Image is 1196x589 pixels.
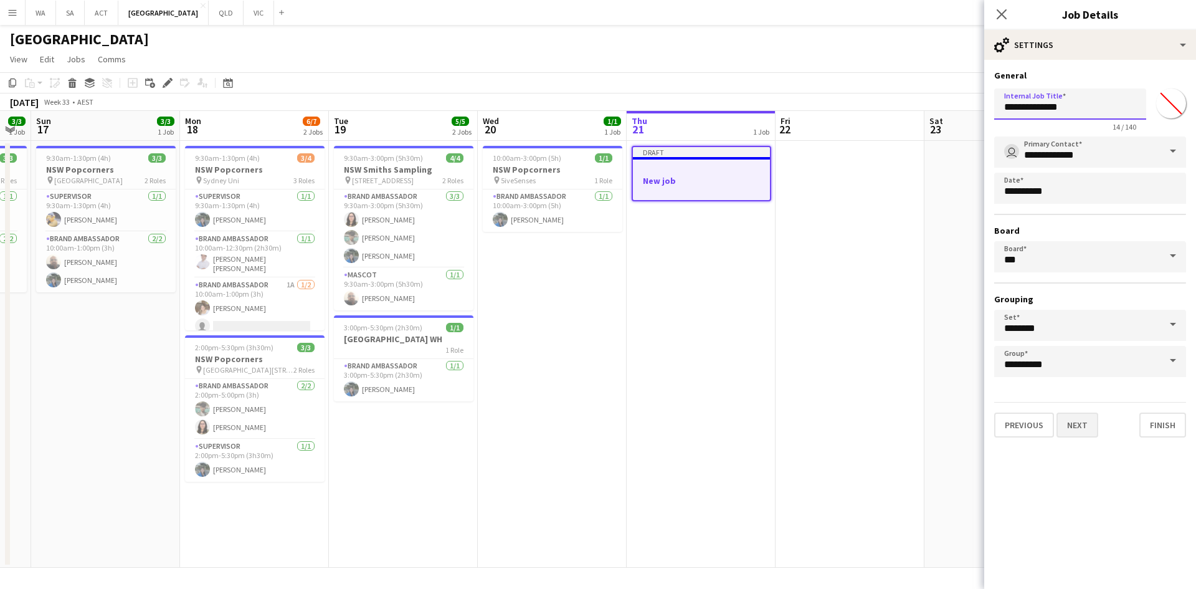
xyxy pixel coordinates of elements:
[445,345,463,355] span: 1 Role
[604,117,621,126] span: 1/1
[293,176,315,185] span: 3 Roles
[36,146,176,292] app-job-card: 9:30am-1:30pm (4h)3/3NSW Popcorners [GEOGRAPHIC_DATA]2 RolesSupervisor1/19:30am-1:30pm (4h)[PERSO...
[185,379,325,439] app-card-role: Brand Ambassador2/22:00pm-5:00pm (3h)[PERSON_NAME][PERSON_NAME]
[34,122,51,136] span: 17
[1139,413,1186,438] button: Finish
[753,127,769,136] div: 1 Job
[481,122,499,136] span: 20
[157,117,174,126] span: 3/3
[334,333,473,345] h3: [GEOGRAPHIC_DATA] WH
[483,146,622,232] app-job-card: 10:00am-3:00pm (5h)1/1NSW Popcorners 5iveSenses1 RoleBrand Ambassador1/110:00am-3:00pm (5h)[PERSO...
[54,176,123,185] span: [GEOGRAPHIC_DATA]
[293,365,315,375] span: 2 Roles
[984,6,1196,22] h3: Job Details
[185,278,325,338] app-card-role: Brand Ambassador1A1/210:00am-1:00pm (3h)[PERSON_NAME]
[632,146,771,201] app-job-card: DraftNew job
[632,115,647,127] span: Thu
[35,51,59,67] a: Edit
[36,164,176,175] h3: NSW Popcorners
[77,97,93,107] div: AEST
[10,30,149,49] h1: [GEOGRAPHIC_DATA]
[297,343,315,352] span: 3/3
[452,127,472,136] div: 2 Jobs
[183,122,201,136] span: 18
[297,153,315,163] span: 3/4
[633,147,770,157] div: Draft
[779,122,790,136] span: 22
[209,1,244,25] button: QLD
[9,127,25,136] div: 1 Job
[244,1,274,25] button: VIC
[93,51,131,67] a: Comms
[158,127,174,136] div: 1 Job
[446,323,463,332] span: 1/1
[303,127,323,136] div: 2 Jobs
[984,30,1196,60] div: Settings
[62,51,90,67] a: Jobs
[85,1,118,25] button: ACT
[352,176,414,185] span: [STREET_ADDRESS]
[604,127,620,136] div: 1 Job
[595,153,612,163] span: 1/1
[5,51,32,67] a: View
[40,54,54,65] span: Edit
[10,96,39,108] div: [DATE]
[334,359,473,401] app-card-role: Brand Ambassador1/13:00pm-5:30pm (2h30m)[PERSON_NAME]
[185,115,201,127] span: Mon
[994,70,1186,81] h3: General
[483,189,622,232] app-card-role: Brand Ambassador1/110:00am-3:00pm (5h)[PERSON_NAME]
[46,153,111,163] span: 9:30am-1:30pm (4h)
[334,268,473,310] app-card-role: Mascot1/19:30am-3:00pm (5h30m)[PERSON_NAME]
[994,294,1186,305] h3: Grouping
[36,232,176,292] app-card-role: Brand Ambassador2/210:00am-1:00pm (3h)[PERSON_NAME][PERSON_NAME]
[994,225,1186,236] h3: Board
[344,153,423,163] span: 9:30am-3:00pm (5h30m)
[1103,122,1146,132] span: 14 / 140
[452,117,469,126] span: 5/5
[630,122,647,136] span: 21
[633,175,770,186] h3: New job
[145,176,166,185] span: 2 Roles
[501,176,536,185] span: 5iveSenses
[203,365,293,375] span: [GEOGRAPHIC_DATA][STREET_ADDRESS][GEOGRAPHIC_DATA]
[344,323,422,332] span: 3:00pm-5:30pm (2h30m)
[334,115,348,127] span: Tue
[203,176,239,185] span: Sydney Uni
[483,115,499,127] span: Wed
[928,122,943,136] span: 23
[148,153,166,163] span: 3/3
[185,439,325,482] app-card-role: Supervisor1/12:00pm-5:30pm (3h30m)[PERSON_NAME]
[185,335,325,482] app-job-card: 2:00pm-5:30pm (3h30m)3/3NSW Popcorners [GEOGRAPHIC_DATA][STREET_ADDRESS][GEOGRAPHIC_DATA]2 RolesB...
[118,1,209,25] button: [GEOGRAPHIC_DATA]
[195,153,260,163] span: 9:30am-1:30pm (4h)
[36,115,51,127] span: Sun
[332,122,348,136] span: 19
[185,189,325,232] app-card-role: Supervisor1/19:30am-1:30pm (4h)[PERSON_NAME]
[185,232,325,278] app-card-role: Brand Ambassador1/110:00am-12:30pm (2h30m)[PERSON_NAME] [PERSON_NAME]
[1056,413,1098,438] button: Next
[56,1,85,25] button: SA
[26,1,56,25] button: WA
[185,146,325,330] app-job-card: 9:30am-1:30pm (4h)3/4NSW Popcorners Sydney Uni3 RolesSupervisor1/19:30am-1:30pm (4h)[PERSON_NAME]...
[446,153,463,163] span: 4/4
[929,115,943,127] span: Sat
[493,153,561,163] span: 10:00am-3:00pm (5h)
[10,54,27,65] span: View
[303,117,320,126] span: 6/7
[483,164,622,175] h3: NSW Popcorners
[41,97,72,107] span: Week 33
[334,315,473,401] app-job-card: 3:00pm-5:30pm (2h30m)1/1[GEOGRAPHIC_DATA] WH1 RoleBrand Ambassador1/13:00pm-5:30pm (2h30m)[PERSON...
[442,176,463,185] span: 2 Roles
[67,54,85,65] span: Jobs
[98,54,126,65] span: Comms
[594,176,612,185] span: 1 Role
[334,146,473,310] app-job-card: 9:30am-3:00pm (5h30m)4/4NSW Smiths Sampling [STREET_ADDRESS]2 RolesBrand Ambassador3/39:30am-3:00...
[8,117,26,126] span: 3/3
